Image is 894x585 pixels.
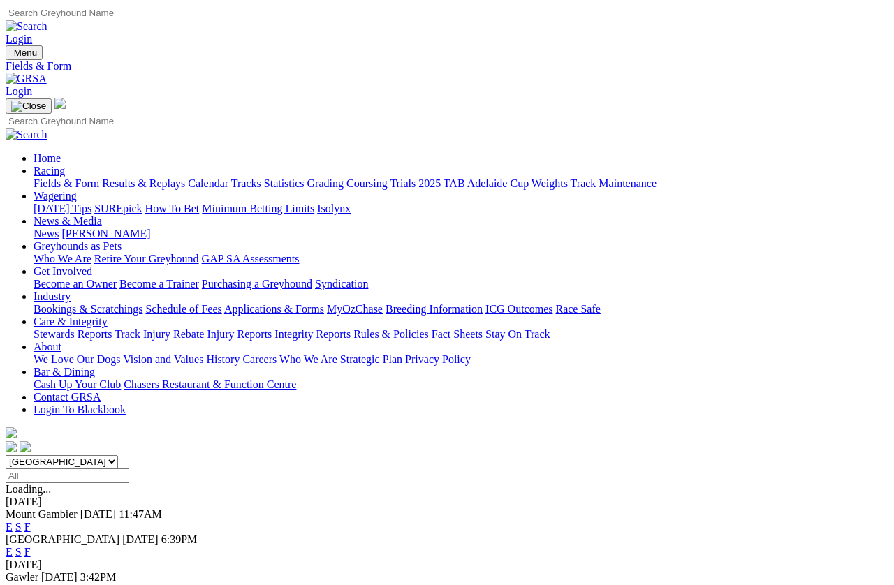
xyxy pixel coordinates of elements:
button: Toggle navigation [6,45,43,60]
a: Greyhounds as Pets [34,240,122,252]
input: Select date [6,468,129,483]
img: Close [11,101,46,112]
a: SUREpick [94,202,142,214]
a: Schedule of Fees [145,303,221,315]
a: Tracks [231,177,261,189]
a: History [206,353,240,365]
a: Weights [532,177,568,189]
a: S [15,546,22,558]
a: Fields & Form [34,177,99,189]
a: E [6,546,13,558]
span: [DATE] [122,533,159,545]
img: GRSA [6,73,47,85]
a: Isolynx [317,202,351,214]
a: Cash Up Your Club [34,378,121,390]
a: Login To Blackbook [34,403,126,415]
a: About [34,341,61,353]
a: E [6,521,13,533]
a: Wagering [34,190,77,202]
div: Wagering [34,202,888,215]
a: Statistics [264,177,305,189]
a: Industry [34,290,71,302]
div: [DATE] [6,496,888,508]
a: Vision and Values [123,353,203,365]
a: Who We Are [279,353,337,365]
div: Greyhounds as Pets [34,253,888,265]
a: Become a Trainer [119,278,199,290]
a: MyOzChase [327,303,383,315]
img: logo-grsa-white.png [6,427,17,438]
a: Login [6,33,32,45]
span: Mount Gambier [6,508,78,520]
a: News [34,228,59,239]
a: Strategic Plan [340,353,402,365]
a: F [24,521,31,533]
div: Get Involved [34,278,888,290]
img: facebook.svg [6,441,17,452]
div: Care & Integrity [34,328,888,341]
a: Trials [390,177,416,189]
div: About [34,353,888,366]
a: Minimum Betting Limits [202,202,314,214]
img: Search [6,128,47,141]
a: Retire Your Greyhound [94,253,199,265]
a: Become an Owner [34,278,117,290]
a: Syndication [315,278,368,290]
a: Home [34,152,61,164]
a: Track Maintenance [571,177,657,189]
a: Racing [34,165,65,177]
a: GAP SA Assessments [202,253,300,265]
img: twitter.svg [20,441,31,452]
a: Coursing [346,177,388,189]
span: 11:47AM [119,508,162,520]
input: Search [6,114,129,128]
input: Search [6,6,129,20]
a: [PERSON_NAME] [61,228,150,239]
a: [DATE] Tips [34,202,91,214]
span: 6:39PM [161,533,198,545]
span: 3:42PM [80,571,117,583]
div: News & Media [34,228,888,240]
a: Race Safe [555,303,600,315]
div: Racing [34,177,888,190]
a: Careers [242,353,277,365]
a: Get Involved [34,265,92,277]
a: Injury Reports [207,328,272,340]
img: logo-grsa-white.png [54,98,66,109]
a: Bookings & Scratchings [34,303,142,315]
span: Loading... [6,483,51,495]
a: Care & Integrity [34,316,108,327]
div: [DATE] [6,558,888,571]
a: Login [6,85,32,97]
a: Purchasing a Greyhound [202,278,312,290]
a: ICG Outcomes [485,303,552,315]
a: F [24,546,31,558]
a: Contact GRSA [34,391,101,403]
a: How To Bet [145,202,200,214]
a: We Love Our Dogs [34,353,120,365]
a: Calendar [188,177,228,189]
a: News & Media [34,215,102,227]
a: Stewards Reports [34,328,112,340]
a: Track Injury Rebate [115,328,204,340]
a: Results & Replays [102,177,185,189]
a: Integrity Reports [274,328,351,340]
span: [GEOGRAPHIC_DATA] [6,533,119,545]
div: Industry [34,303,888,316]
a: S [15,521,22,533]
img: Search [6,20,47,33]
a: Fields & Form [6,60,888,73]
a: Rules & Policies [353,328,429,340]
a: Privacy Policy [405,353,471,365]
span: [DATE] [80,508,117,520]
a: Stay On Track [485,328,550,340]
a: 2025 TAB Adelaide Cup [418,177,529,189]
a: Applications & Forms [224,303,324,315]
button: Toggle navigation [6,98,52,114]
a: Grading [307,177,344,189]
a: Breeding Information [386,303,483,315]
a: Who We Are [34,253,91,265]
span: [DATE] [41,571,78,583]
span: Menu [14,47,37,58]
